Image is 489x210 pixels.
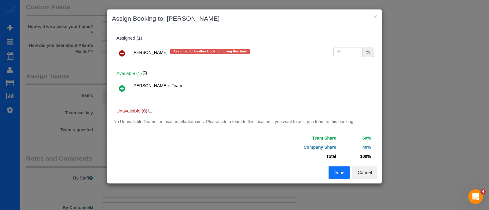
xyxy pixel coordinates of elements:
button: Cancel [352,166,377,179]
button: Done [329,166,350,179]
iframe: Intercom live chat [468,189,483,204]
div: % [363,48,374,57]
td: 60% [338,133,373,143]
td: 100% [338,152,373,161]
span: [PERSON_NAME]'s Team [132,83,182,88]
h4: Unavailable (0) [116,109,373,114]
span: No Unavailable Teams for location atlantamaids. Please add a team to this location if you want to... [113,119,355,124]
span: [PERSON_NAME] [132,50,167,55]
h3: Assign Booking to: [PERSON_NAME] [112,14,377,23]
span: Assigned to Another Booking during this time [170,49,250,54]
td: Team Share [249,133,338,143]
h4: Available (1) [116,71,373,76]
td: 40% [338,143,373,152]
div: Assigned (1) [116,36,373,41]
td: Total [249,152,338,161]
td: Company Share [249,143,338,152]
button: × [373,13,377,20]
span: 4 [481,189,486,194]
